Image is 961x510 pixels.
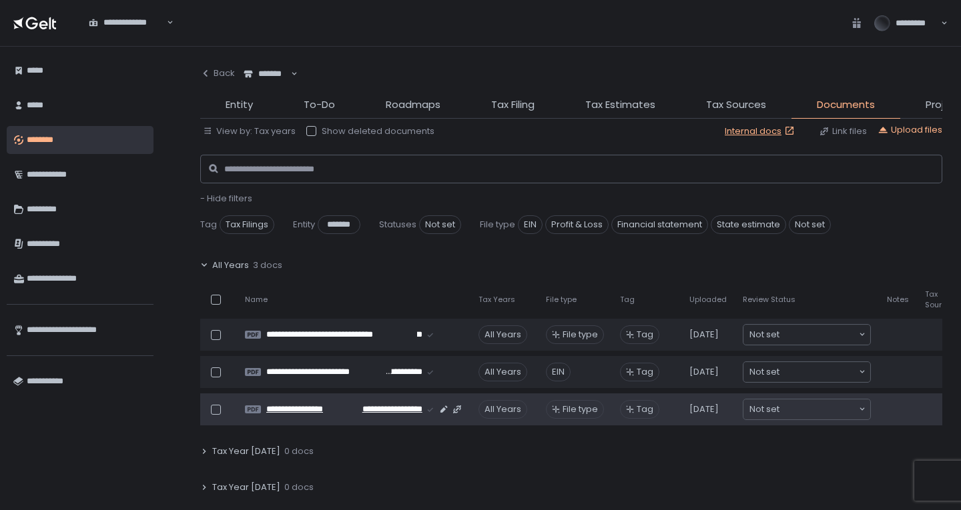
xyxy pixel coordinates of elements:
[789,215,831,234] span: Not set
[253,259,282,271] span: 3 docs
[637,366,653,378] span: Tag
[749,365,779,379] span: Not set
[200,193,252,205] button: - Hide filters
[419,215,461,234] span: Not set
[689,329,719,341] span: [DATE]
[743,362,870,382] div: Search for option
[212,259,249,271] span: All Years
[749,403,779,416] span: Not set
[925,289,951,309] span: Tax Source
[518,215,543,234] span: EIN
[480,219,515,231] span: File type
[289,67,290,81] input: Search for option
[689,366,719,378] span: [DATE]
[620,295,635,305] span: Tag
[878,124,942,136] button: Upload files
[637,329,653,341] span: Tag
[706,97,766,113] span: Tax Sources
[226,97,253,113] span: Entity
[80,9,174,37] div: Search for option
[725,125,797,137] a: Internal docs
[478,363,527,381] div: All Years
[293,219,315,231] span: Entity
[379,219,416,231] span: Statuses
[491,97,535,113] span: Tax Filing
[779,403,858,416] input: Search for option
[212,445,280,457] span: Tax Year [DATE]
[689,403,719,415] span: [DATE]
[284,445,314,457] span: 0 docs
[637,403,653,415] span: Tag
[887,295,909,305] span: Notes
[743,325,870,345] div: Search for option
[200,192,252,205] span: - Hide filters
[563,403,598,415] span: File type
[478,295,515,305] span: Tax Years
[220,215,274,234] span: Tax Filings
[200,60,235,87] button: Back
[478,400,527,419] div: All Years
[545,215,609,234] span: Profit & Loss
[711,215,786,234] span: State estimate
[200,67,235,79] div: Back
[743,295,795,305] span: Review Status
[546,295,577,305] span: File type
[304,97,335,113] span: To-Do
[779,328,858,341] input: Search for option
[817,97,875,113] span: Documents
[386,97,440,113] span: Roadmaps
[563,329,598,341] span: File type
[689,295,727,305] span: Uploaded
[546,363,571,381] div: EIN
[284,481,314,493] span: 0 docs
[749,328,779,341] span: Not set
[478,325,527,344] div: All Years
[245,295,268,305] span: Name
[585,97,655,113] span: Tax Estimates
[212,481,280,493] span: Tax Year [DATE]
[611,215,708,234] span: Financial statement
[743,399,870,419] div: Search for option
[200,219,217,231] span: Tag
[819,125,867,137] button: Link files
[779,365,858,379] input: Search for option
[235,60,298,88] div: Search for option
[203,125,296,137] button: View by: Tax years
